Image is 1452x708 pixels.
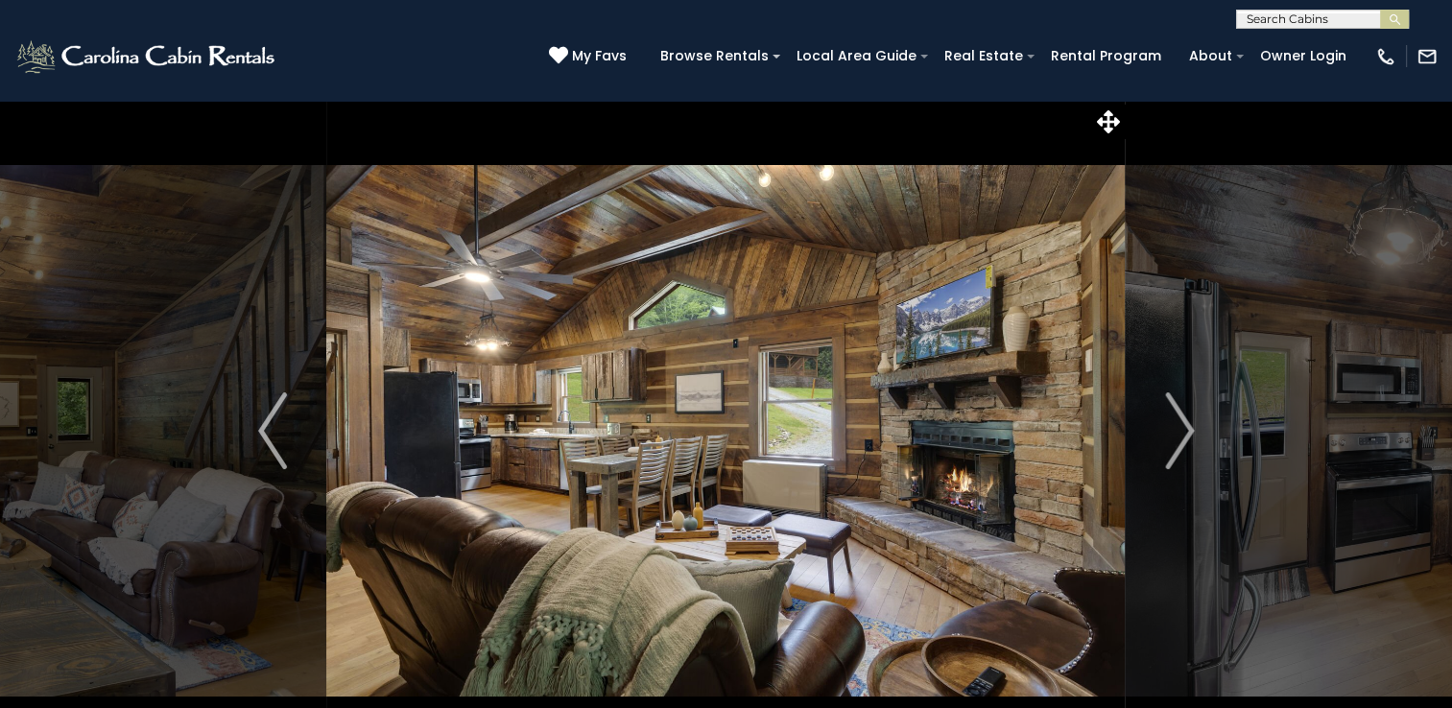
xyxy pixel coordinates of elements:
[14,37,280,76] img: White-1-2.png
[1375,46,1396,67] img: phone-regular-white.png
[1250,41,1356,71] a: Owner Login
[651,41,778,71] a: Browse Rentals
[1041,41,1171,71] a: Rental Program
[572,46,627,66] span: My Favs
[1165,392,1194,469] img: arrow
[1179,41,1242,71] a: About
[258,392,287,469] img: arrow
[549,46,631,67] a: My Favs
[787,41,926,71] a: Local Area Guide
[935,41,1033,71] a: Real Estate
[1416,46,1438,67] img: mail-regular-white.png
